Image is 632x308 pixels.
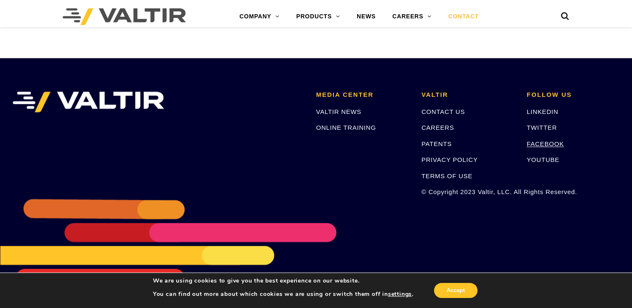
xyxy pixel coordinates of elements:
[440,8,487,25] a: CONTACT
[316,91,409,98] h2: MEDIA CENTER
[527,140,564,147] a: FACEBOOK
[421,187,514,197] p: © Copyright 2023 Valtir, LLC. All Rights Reserved.
[316,124,376,131] a: ONLINE TRAINING
[527,156,559,163] a: YOUTUBE
[421,91,514,98] h2: VALTIR
[63,8,186,25] img: Valtir
[421,156,478,163] a: PRIVACY POLICY
[348,8,384,25] a: NEWS
[527,91,619,98] h2: FOLLOW US
[231,8,288,25] a: COMPANY
[384,8,440,25] a: CAREERS
[434,283,477,298] button: Accept
[153,277,414,285] p: We are using cookies to give you the best experience on our website.
[421,140,452,147] a: PATENTS
[421,172,472,179] a: TERMS OF USE
[13,91,164,112] img: VALTIR
[288,8,348,25] a: PRODUCTS
[388,290,412,298] button: settings
[527,124,557,131] a: TWITTER
[153,290,414,298] p: You can find out more about which cookies we are using or switch them off in .
[421,108,465,115] a: CONTACT US
[421,124,454,131] a: CAREERS
[527,108,558,115] a: LINKEDIN
[316,108,361,115] a: VALTIR NEWS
